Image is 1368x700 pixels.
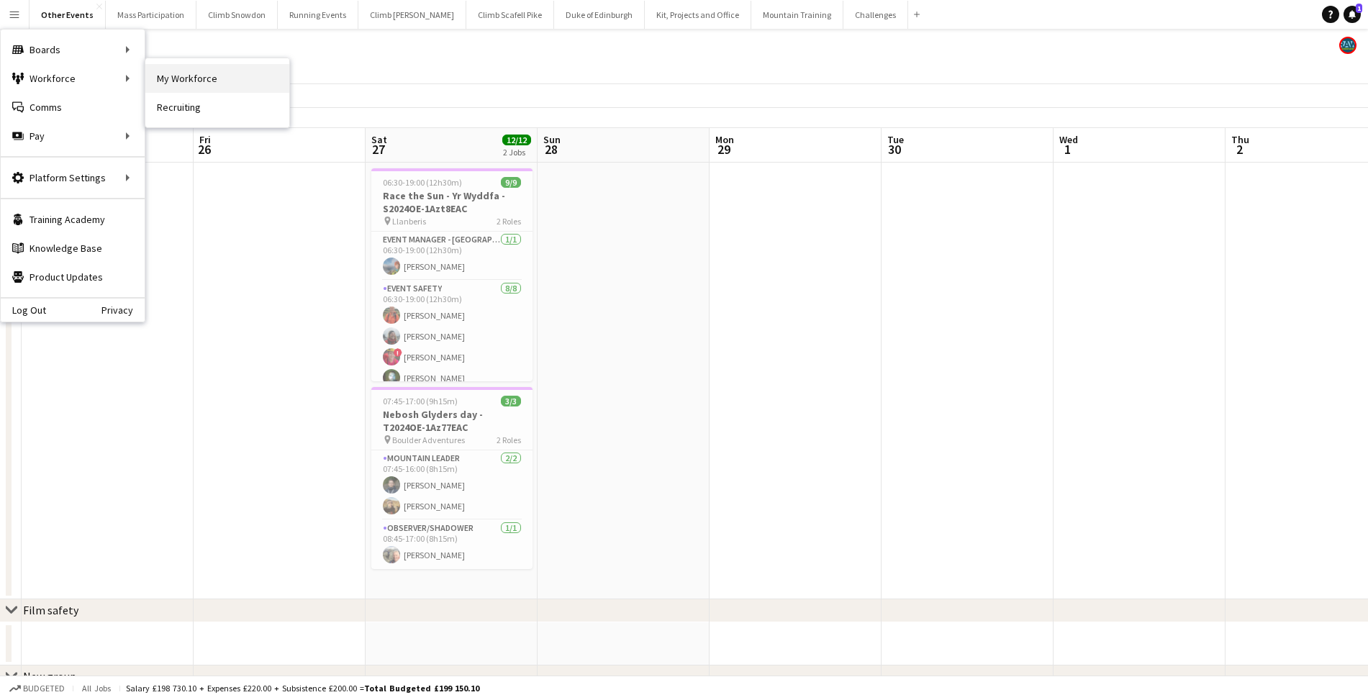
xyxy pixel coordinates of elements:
[30,1,106,29] button: Other Events
[1,122,145,150] div: Pay
[1,205,145,234] a: Training Academy
[543,133,561,146] span: Sun
[1,234,145,263] a: Knowledge Base
[7,681,67,696] button: Budgeted
[497,435,521,445] span: 2 Roles
[371,168,533,381] app-job-card: 06:30-19:00 (12h30m)9/9Race the Sun - Yr Wyddfa - S2024OE-1Azt8EAC Llanberis2 RolesEvent Manager ...
[145,93,289,122] a: Recruiting
[371,189,533,215] h3: Race the Sun - Yr Wyddfa - S2024OE-1Azt8EAC
[503,147,530,158] div: 2 Jobs
[364,683,479,694] span: Total Budgeted £199 150.10
[371,408,533,434] h3: Nebosh Glyders day - T2024OE-1Az77EAC
[1,93,145,122] a: Comms
[1,64,145,93] div: Workforce
[371,450,533,520] app-card-role: Mountain Leader2/207:45-16:00 (8h15m)[PERSON_NAME][PERSON_NAME]
[392,435,465,445] span: Boulder Adventures
[887,133,904,146] span: Tue
[1,263,145,291] a: Product Updates
[369,141,387,158] span: 27
[1229,141,1249,158] span: 2
[199,133,211,146] span: Fri
[371,133,387,146] span: Sat
[554,1,645,29] button: Duke of Edinburgh
[383,396,458,406] span: 07:45-17:00 (9h15m)
[497,216,521,227] span: 2 Roles
[106,1,196,29] button: Mass Participation
[394,348,402,357] span: !
[885,141,904,158] span: 30
[371,232,533,281] app-card-role: Event Manager - [GEOGRAPHIC_DATA]1/106:30-19:00 (12h30m)[PERSON_NAME]
[843,1,908,29] button: Challenges
[1344,6,1361,23] a: 1
[715,133,734,146] span: Mon
[502,135,531,145] span: 12/12
[713,141,734,158] span: 29
[501,396,521,406] span: 3/3
[23,683,65,694] span: Budgeted
[501,177,521,188] span: 9/9
[145,64,289,93] a: My Workforce
[541,141,561,158] span: 28
[1,35,145,64] div: Boards
[79,683,114,694] span: All jobs
[1,304,46,316] a: Log Out
[383,177,462,188] span: 06:30-19:00 (12h30m)
[278,1,358,29] button: Running Events
[126,683,479,694] div: Salary £198 730.10 + Expenses £220.00 + Subsistence £200.00 =
[1339,37,1356,54] app-user-avatar: Staff RAW Adventures
[751,1,843,29] button: Mountain Training
[371,520,533,569] app-card-role: Observer/Shadower1/108:45-17:00 (8h15m)[PERSON_NAME]
[1059,133,1078,146] span: Wed
[101,304,145,316] a: Privacy
[1,163,145,192] div: Platform Settings
[1356,4,1362,13] span: 1
[196,1,278,29] button: Climb Snowdon
[371,387,533,569] app-job-card: 07:45-17:00 (9h15m)3/3Nebosh Glyders day - T2024OE-1Az77EAC Boulder Adventures2 RolesMountain Lea...
[23,669,76,683] div: New group
[23,603,78,617] div: Film safety
[1057,141,1078,158] span: 1
[645,1,751,29] button: Kit, Projects and Office
[371,281,533,476] app-card-role: Event Safety8/806:30-19:00 (12h30m)[PERSON_NAME][PERSON_NAME]![PERSON_NAME][PERSON_NAME]
[392,216,426,227] span: Llanberis
[197,141,211,158] span: 26
[358,1,466,29] button: Climb [PERSON_NAME]
[1231,133,1249,146] span: Thu
[466,1,554,29] button: Climb Scafell Pike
